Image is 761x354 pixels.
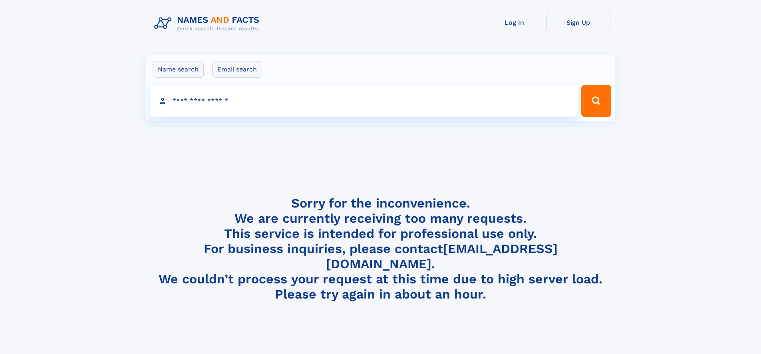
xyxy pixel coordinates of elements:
[151,13,266,34] img: Logo Names and Facts
[151,196,610,302] h4: Sorry for the inconvenience. We are currently receiving too many requests. This service is intend...
[483,13,546,32] a: Log In
[212,61,262,78] label: Email search
[546,13,610,32] a: Sign Up
[326,241,558,271] a: [EMAIL_ADDRESS][DOMAIN_NAME]
[150,85,578,117] input: search input
[581,85,611,117] button: Search Button
[153,61,204,78] label: Name search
